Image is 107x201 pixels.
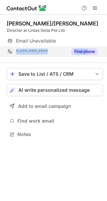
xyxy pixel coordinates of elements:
div: Director at Lintas Setia Pte Ltd [7,27,103,33]
span: Add to email campaign [18,104,71,109]
button: Notes [7,130,103,139]
div: [PERSON_NAME]/[PERSON_NAME] [7,20,98,27]
button: Reveal Button [71,48,98,55]
button: Find work email [7,116,103,126]
div: Save to List / ATS / CRM [18,71,91,77]
button: save-profile-one-click [7,68,103,80]
span: AI write personalized message [18,87,90,93]
span: Email Unavailable [16,38,56,44]
button: AI write personalized message [7,84,103,96]
img: ContactOut v5.3.10 [7,4,47,12]
span: Find work email [17,118,100,124]
span: Notes [17,131,100,137]
button: Add to email campaign [7,100,103,112]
